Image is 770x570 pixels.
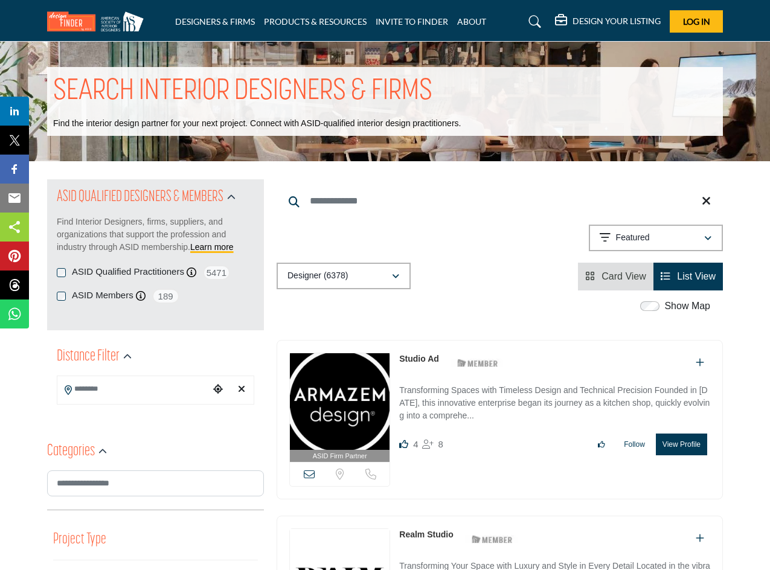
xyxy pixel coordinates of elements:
a: View List [661,271,716,281]
button: Designer (6378) [277,263,411,289]
h2: ASID QUALIFIED DESIGNERS & MEMBERS [57,187,223,208]
div: Followers [422,437,443,452]
span: 4 [413,439,418,449]
h2: Categories [47,441,95,463]
h5: DESIGN YOUR LISTING [573,16,661,27]
p: Realm Studio [399,528,453,541]
a: Studio Ad [399,354,439,363]
p: Transforming Spaces with Timeless Design and Technical Precision Founded in [DATE], this innovati... [399,384,710,424]
a: Search [517,12,549,31]
h1: SEARCH INTERIOR DESIGNERS & FIRMS [53,73,432,110]
a: Transforming Spaces with Timeless Design and Technical Precision Founded in [DATE], this innovati... [399,377,710,424]
span: Card View [602,271,646,281]
span: ASID Firm Partner [313,451,367,461]
a: Realm Studio [399,530,453,539]
button: Follow [616,434,653,455]
label: ASID Members [72,289,133,303]
i: Likes [399,440,408,449]
li: Card View [578,263,653,290]
a: Add To List [696,357,704,368]
input: Search Location [57,377,210,401]
span: List View [677,271,716,281]
p: Featured [616,232,650,244]
h2: Distance Filter [57,346,120,368]
button: Log In [670,10,723,33]
img: Site Logo [47,11,150,31]
a: ASID Firm Partner [290,353,390,463]
button: Featured [589,225,723,251]
label: ASID Qualified Practitioners [72,265,184,279]
input: Search Keyword [277,187,723,216]
a: ABOUT [457,16,486,27]
span: 8 [438,439,443,449]
p: Find Interior Designers, firms, suppliers, and organizations that support the profession and indu... [57,216,254,254]
a: PRODUCTS & RESOURCES [264,16,367,27]
a: View Card [585,271,646,281]
span: 5471 [203,265,230,280]
div: Choose your current location [210,377,227,403]
p: Designer (6378) [287,270,348,282]
button: View Profile [656,434,707,455]
button: Project Type [53,528,106,551]
span: 189 [152,289,179,304]
input: ASID Members checkbox [57,292,66,301]
img: ASID Members Badge Icon [451,356,505,371]
a: Add To List [696,533,704,543]
li: List View [653,263,723,290]
img: ASID Members Badge Icon [465,531,519,546]
label: Show Map [664,299,710,313]
span: Log In [683,16,710,27]
a: Learn more [190,242,234,252]
img: Studio Ad [290,353,390,450]
div: Clear search location [233,377,251,403]
p: Find the interior design partner for your next project. Connect with ASID-qualified interior desi... [53,118,461,130]
div: DESIGN YOUR LISTING [555,14,661,29]
input: Search Category [47,470,264,496]
a: DESIGNERS & FIRMS [175,16,255,27]
a: INVITE TO FINDER [376,16,448,27]
button: Like listing [590,434,613,455]
p: Studio Ad [399,353,439,365]
input: ASID Qualified Practitioners checkbox [57,268,66,277]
